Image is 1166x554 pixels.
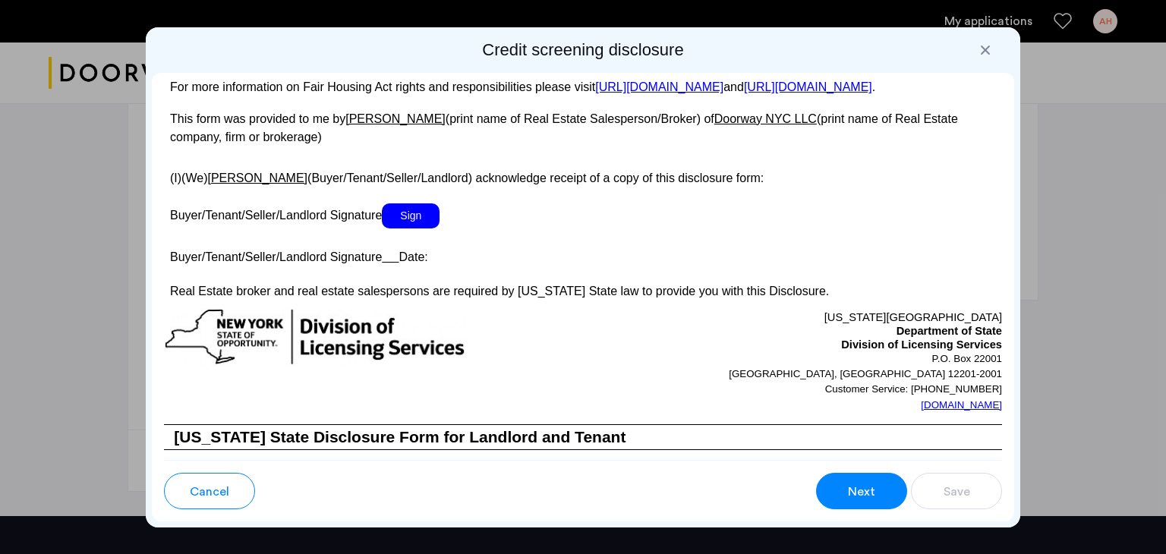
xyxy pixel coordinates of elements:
[583,308,1002,325] p: [US_STATE][GEOGRAPHIC_DATA]
[164,308,466,367] img: new-york-logo.png
[714,112,817,125] u: Doorway NYC LLC
[190,483,229,501] span: Cancel
[911,473,1002,509] button: button
[583,382,1002,397] p: Customer Service: [PHONE_NUMBER]
[164,473,255,509] button: button
[170,209,382,222] span: Buyer/Tenant/Seller/Landlord Signature
[164,162,1002,187] p: (I)(We) (Buyer/Tenant/Seller/Landlord) acknowledge receipt of a copy of this disclosure form:
[816,473,907,509] button: button
[583,351,1002,367] p: P.O. Box 22001
[164,110,1002,146] p: This form was provided to me by (print name of Real Estate Salesperson/Broker) of (print name of ...
[164,424,1002,450] h3: [US_STATE] State Disclosure Form for Landlord and Tenant
[164,282,1002,301] p: Real Estate broker and real estate salespersons are required by [US_STATE] State law to provide y...
[583,338,1002,352] p: Division of Licensing Services
[583,325,1002,338] p: Department of State
[583,367,1002,382] p: [GEOGRAPHIC_DATA], [GEOGRAPHIC_DATA] 12201-2001
[345,112,446,125] u: [PERSON_NAME]
[595,80,723,93] a: [URL][DOMAIN_NAME]
[848,483,875,501] span: Next
[164,244,1002,266] p: Buyer/Tenant/Seller/Landlord Signature Date:
[164,80,1002,93] p: For more information on Fair Housing Act rights and responsibilities please visit and .
[921,398,1002,413] a: [DOMAIN_NAME]
[152,39,1014,61] h2: Credit screening disclosure
[207,172,307,184] u: [PERSON_NAME]
[944,483,970,501] span: Save
[164,450,1002,480] h4: THIS IS NOT A CONTRACT
[744,80,872,93] a: [URL][DOMAIN_NAME]
[382,203,440,228] span: Sign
